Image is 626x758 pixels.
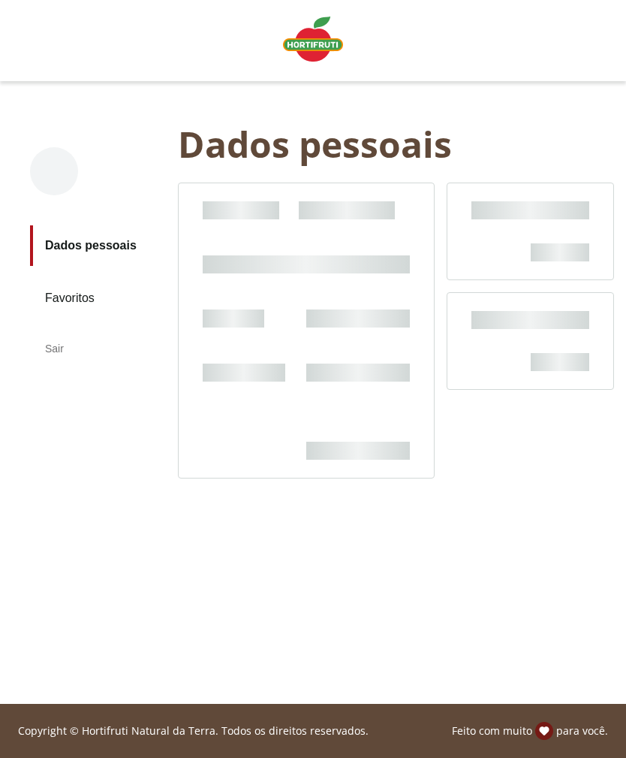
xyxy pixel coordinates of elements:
div: Dados pessoais [178,123,626,165]
a: Dados pessoais [30,225,166,266]
a: Favoritos [30,278,166,319]
img: amor [535,722,553,740]
p: Copyright © Hortifruti Natural da Terra. Todos os direitos reservados. [18,723,369,738]
p: Feito com muito para você. [452,722,608,740]
a: Logo [277,11,349,71]
img: Logo [283,17,343,62]
div: Linha de sessão [6,722,620,740]
div: Sair [30,331,166,367]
